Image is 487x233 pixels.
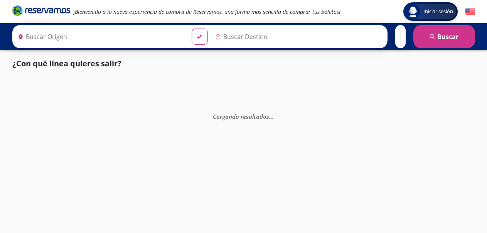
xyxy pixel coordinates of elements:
input: Buscar Origen [15,27,186,46]
input: Buscar Destino [212,27,383,46]
button: English [465,7,475,17]
span: . [269,113,271,120]
a: Brand Logo [12,5,70,19]
i: Brand Logo [12,5,70,16]
p: ¿Con qué línea quieres salir? [12,58,121,69]
button: Buscar [413,25,475,48]
span: Iniciar sesión [420,8,456,15]
span: . [271,113,272,120]
em: ¡Bienvenido a la nueva experiencia de compra de Reservamos, una forma más sencilla de comprar tus... [73,8,340,15]
em: Cargando resultados [213,113,274,120]
span: . [272,113,274,120]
